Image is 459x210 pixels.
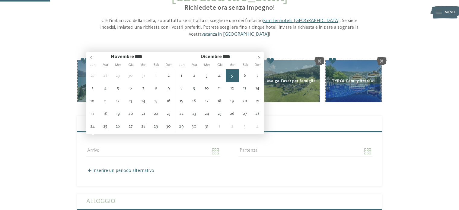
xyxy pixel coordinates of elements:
[137,95,150,107] span: Novembre 14, 2025
[213,95,226,107] span: Dicembre 18, 2025
[175,120,188,133] span: Dicembre 29, 2025
[99,82,112,95] span: Novembre 4, 2025
[162,69,175,82] span: Novembre 2, 2025
[150,63,163,67] span: Sab
[162,82,175,95] span: Novembre 9, 2025
[124,69,137,82] span: Ottobre 30, 2025
[150,69,162,82] span: Novembre 1, 2025
[188,82,200,95] span: Dicembre 9, 2025
[137,63,150,67] span: Ven
[184,5,275,11] span: Richiedete ora senza impegno!
[226,82,238,95] span: Dicembre 12, 2025
[124,120,137,133] span: Novembre 27, 2025
[86,194,373,209] label: Alloggio
[251,82,264,95] span: Dicembre 14, 2025
[200,95,213,107] span: Dicembre 17, 2025
[251,69,264,82] span: Dicembre 7, 2025
[137,69,150,82] span: Ottobre 31, 2025
[201,63,213,67] span: Mer
[86,69,99,82] span: Ottobre 27, 2025
[238,82,251,95] span: Dicembre 13, 2025
[188,69,200,82] span: Dicembre 2, 2025
[150,107,162,120] span: Novembre 22, 2025
[163,63,175,67] span: Dom
[162,95,175,107] span: Novembre 16, 2025
[213,82,226,95] span: Dicembre 11, 2025
[213,63,226,67] span: Gio
[238,69,251,82] span: Dicembre 6, 2025
[188,95,200,107] span: Dicembre 16, 2025
[226,120,238,133] span: Gennaio 2, 2026
[175,63,188,67] span: Lun
[200,120,213,133] span: Dicembre 31, 2025
[99,69,112,82] span: Ottobre 28, 2025
[213,107,226,120] span: Dicembre 25, 2025
[86,95,99,107] span: Novembre 10, 2025
[112,82,124,95] span: Novembre 5, 2025
[99,95,112,107] span: Novembre 11, 2025
[238,95,251,107] span: Dicembre 20, 2025
[112,95,124,107] span: Novembre 12, 2025
[137,107,150,120] span: Novembre 21, 2025
[124,82,137,95] span: Novembre 6, 2025
[150,95,162,107] span: Novembre 15, 2025
[99,63,112,67] span: Mar
[222,54,240,59] input: Year
[124,95,137,107] span: Novembre 13, 2025
[112,69,124,82] span: Ottobre 29, 2025
[86,120,99,133] span: Novembre 24, 2025
[112,63,124,67] span: Mer
[112,120,124,133] span: Novembre 26, 2025
[226,69,238,82] span: Dicembre 5, 2025
[239,63,252,67] span: Sab
[175,107,188,120] span: Dicembre 22, 2025
[251,107,264,120] span: Dicembre 28, 2025
[238,107,251,120] span: Dicembre 27, 2025
[226,95,238,107] span: Dicembre 19, 2025
[112,107,124,120] span: Novembre 19, 2025
[213,69,226,82] span: Dicembre 4, 2025
[150,120,162,133] span: Novembre 29, 2025
[124,107,137,120] span: Novembre 20, 2025
[99,120,112,133] span: Novembre 25, 2025
[86,63,99,67] span: Lun
[251,120,264,133] span: Gennaio 4, 2026
[111,54,134,59] span: Novembre
[238,120,251,133] span: Gennaio 3, 2026
[263,18,339,23] a: Familienhotels [GEOGRAPHIC_DATA]
[188,63,201,67] span: Mar
[86,168,154,173] label: Inserire un periodo alternativo
[175,69,188,82] span: Dicembre 1, 2025
[86,82,99,95] span: Novembre 3, 2025
[137,82,150,95] span: Novembre 7, 2025
[188,120,200,133] span: Dicembre 30, 2025
[137,120,150,133] span: Novembre 28, 2025
[99,107,112,120] span: Novembre 18, 2025
[162,107,175,120] span: Novembre 23, 2025
[124,63,137,67] span: Gio
[226,107,238,120] span: Dicembre 26, 2025
[252,63,264,67] span: Dom
[200,54,222,59] span: Dicembre
[200,107,213,120] span: Dicembre 24, 2025
[175,95,188,107] span: Dicembre 15, 2025
[200,69,213,82] span: Dicembre 3, 2025
[213,120,226,133] span: Gennaio 1, 2026
[226,63,239,67] span: Ven
[175,82,188,95] span: Dicembre 8, 2025
[86,107,99,120] span: Novembre 17, 2025
[134,54,152,59] input: Year
[188,107,200,120] span: Dicembre 23, 2025
[150,82,162,95] span: Novembre 8, 2025
[202,32,269,37] a: vacanza in [GEOGRAPHIC_DATA]
[100,18,359,38] p: C’è l’imbarazzo della scelta, soprattutto se si tratta di scegliere uno dei fantastici . Se siete...
[162,120,175,133] span: Novembre 30, 2025
[251,95,264,107] span: Dicembre 21, 2025
[200,82,213,95] span: Dicembre 10, 2025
